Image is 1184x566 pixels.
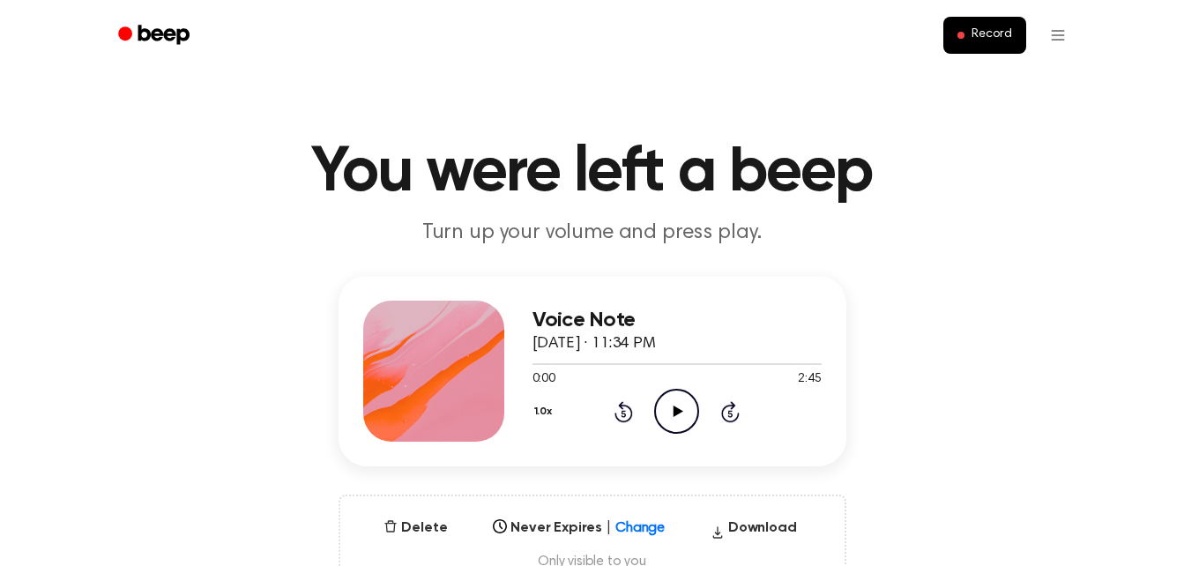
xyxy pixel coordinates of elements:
span: Record [972,27,1011,43]
button: 1.0x [532,397,559,427]
span: 2:45 [798,370,821,389]
h1: You were left a beep [141,141,1044,205]
a: Beep [106,19,205,53]
button: Download [704,518,804,546]
button: Delete [376,518,454,539]
p: Turn up your volume and press play. [254,219,931,248]
button: Record [943,17,1025,54]
h3: Voice Note [532,309,822,332]
span: 0:00 [532,370,555,389]
span: [DATE] · 11:34 PM [532,336,656,352]
button: Open menu [1037,14,1079,56]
